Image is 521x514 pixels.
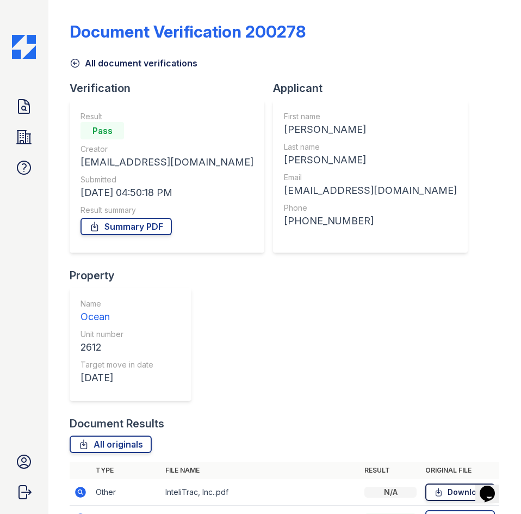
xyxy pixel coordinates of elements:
[475,470,510,503] iframe: chat widget
[284,142,457,152] div: Last name
[70,57,197,70] a: All document verifications
[70,436,152,453] a: All originals
[284,183,457,198] div: [EMAIL_ADDRESS][DOMAIN_NAME]
[284,172,457,183] div: Email
[80,111,253,122] div: Result
[12,35,36,59] img: CE_Icon_Blue-c292c112584629df590d857e76928e9f676e5b41ef8f769ba2f05ee15b207248.png
[80,370,153,385] div: [DATE]
[364,487,417,498] div: N/A
[91,462,161,479] th: Type
[80,218,172,235] a: Summary PDF
[284,122,457,137] div: [PERSON_NAME]
[425,484,495,501] a: Download
[70,81,273,96] div: Verification
[80,144,253,155] div: Creator
[70,22,306,41] div: Document Verification 200278
[161,479,360,506] td: InteliTrac, Inc..pdf
[80,174,253,185] div: Submitted
[421,462,499,479] th: Original file
[80,309,153,325] div: Ocean
[70,416,164,431] div: Document Results
[360,462,421,479] th: Result
[80,122,124,139] div: Pass
[80,298,153,309] div: Name
[284,111,457,122] div: First name
[80,185,253,200] div: [DATE] 04:50:18 PM
[284,152,457,168] div: [PERSON_NAME]
[80,205,253,216] div: Result summary
[284,203,457,213] div: Phone
[284,213,457,229] div: [PHONE_NUMBER]
[80,340,153,355] div: 2612
[91,479,161,506] td: Other
[80,298,153,325] a: Name Ocean
[161,462,360,479] th: File name
[273,81,476,96] div: Applicant
[80,359,153,370] div: Target move in date
[70,268,200,283] div: Property
[80,155,253,170] div: [EMAIL_ADDRESS][DOMAIN_NAME]
[80,329,153,340] div: Unit number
